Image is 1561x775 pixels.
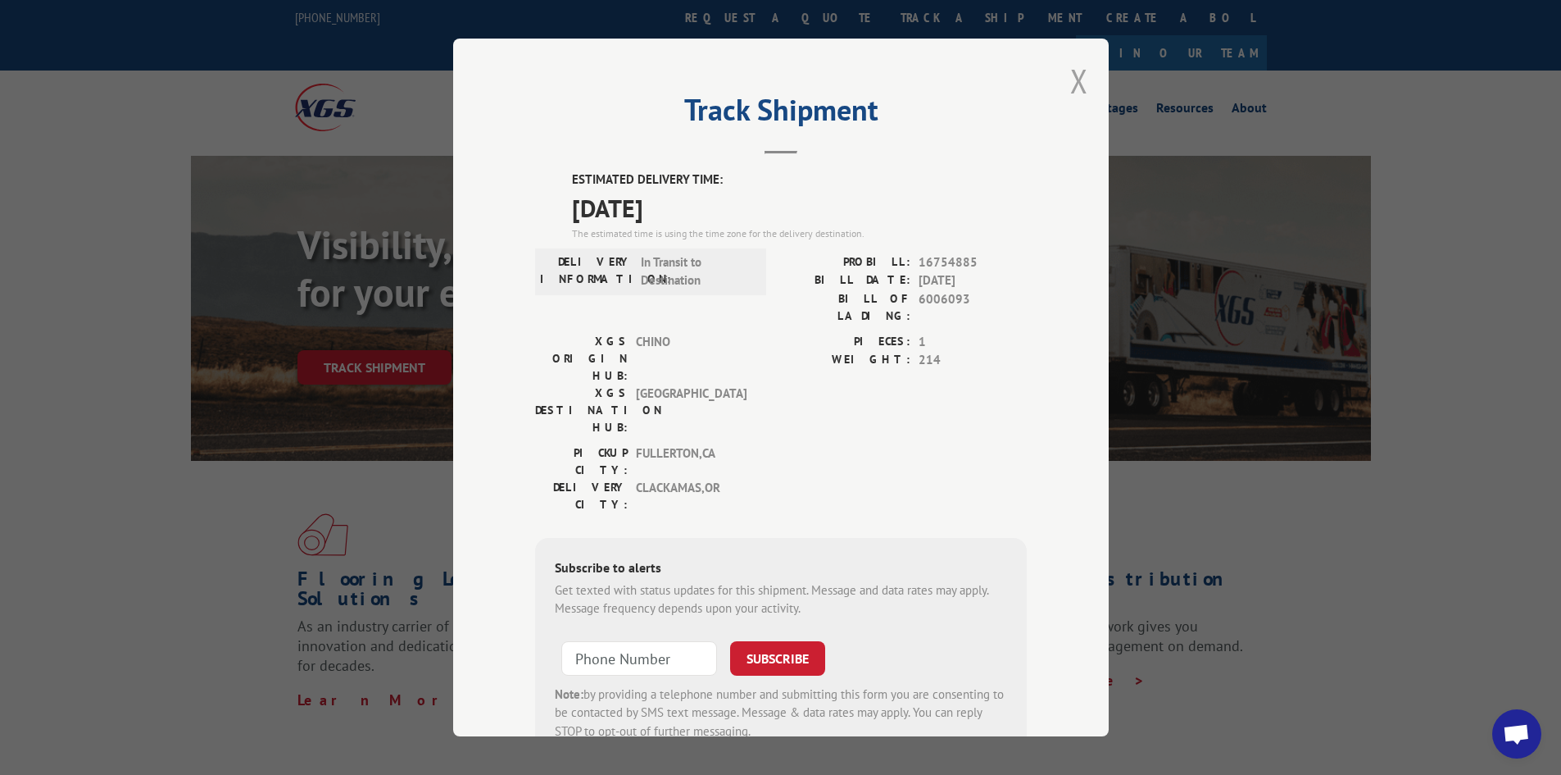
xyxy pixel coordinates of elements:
[781,271,910,290] label: BILL DATE:
[535,333,628,385] label: XGS ORIGIN HUB:
[781,333,910,352] label: PIECES:
[555,686,583,702] strong: Note:
[572,171,1027,189] label: ESTIMATED DELIVERY TIME:
[781,351,910,370] label: WEIGHT:
[641,253,751,290] span: In Transit to Destination
[572,226,1027,241] div: The estimated time is using the time zone for the delivery destination.
[636,479,746,513] span: CLACKAMAS , OR
[919,351,1027,370] span: 214
[919,271,1027,290] span: [DATE]
[572,189,1027,226] span: [DATE]
[636,444,746,479] span: FULLERTON , CA
[535,479,628,513] label: DELIVERY CITY:
[1070,59,1088,103] button: Close modal
[540,253,633,290] label: DELIVERY INFORMATION:
[781,253,910,272] label: PROBILL:
[919,253,1027,272] span: 16754885
[636,333,746,385] span: CHINO
[555,581,1007,618] div: Get texted with status updates for this shipment. Message and data rates may apply. Message frequ...
[555,686,1007,741] div: by providing a telephone number and submitting this form you are consenting to be contacted by SM...
[919,333,1027,352] span: 1
[781,290,910,325] label: BILL OF LADING:
[1492,709,1541,759] a: Open chat
[919,290,1027,325] span: 6006093
[636,385,746,436] span: [GEOGRAPHIC_DATA]
[555,558,1007,581] div: Subscribe to alerts
[561,641,717,676] input: Phone Number
[730,641,825,676] button: SUBSCRIBE
[535,444,628,479] label: PICKUP CITY:
[535,385,628,436] label: XGS DESTINATION HUB:
[535,98,1027,130] h2: Track Shipment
